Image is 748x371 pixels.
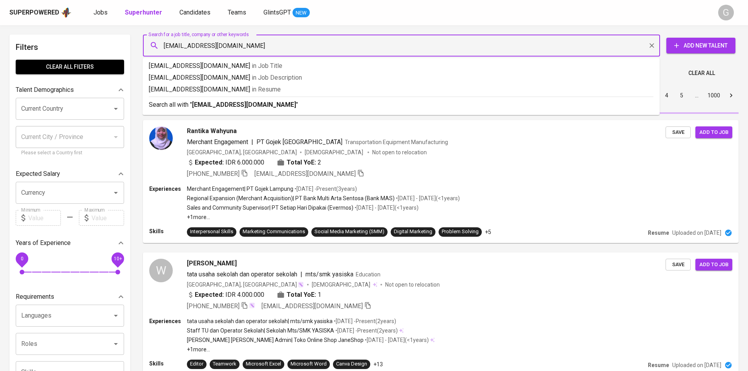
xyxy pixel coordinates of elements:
[125,8,164,18] a: Superhunter
[187,213,460,221] p: +1 more ...
[648,361,669,369] p: Resume
[228,9,246,16] span: Teams
[300,270,302,279] span: |
[395,194,460,202] p: • [DATE] - [DATE] ( <1 years )
[291,360,327,368] div: Microsoft Word
[298,281,304,288] img: magic_wand.svg
[61,7,71,18] img: app logo
[16,82,124,98] div: Talent Demographics
[600,89,739,102] nav: pagination navigation
[149,227,187,235] p: Skills
[16,169,60,179] p: Expected Salary
[21,149,119,157] p: Please select a Country first
[149,85,653,94] p: [EMAIL_ADDRESS][DOMAIN_NAME]
[143,120,739,243] a: Rantika WahyunaMerchant Engagement|PT Gojek [GEOGRAPHIC_DATA]Transportation Equipment Manufacturi...
[187,158,264,167] div: IDR 6.000.000
[195,158,224,167] b: Expected:
[187,302,240,310] span: [PHONE_NUMBER]
[187,185,293,193] p: Merchant Engagement | PT Gojek Lampung
[293,185,357,193] p: • [DATE] - Present ( 3 years )
[113,256,122,261] span: 10+
[334,327,398,334] p: • [DATE] - Present ( 2 years )
[246,360,281,368] div: Microsoft Excel
[669,128,687,137] span: Save
[385,281,440,289] p: Not open to relocation
[187,345,435,353] p: +1 more ...
[9,7,71,18] a: Superpoweredapp logo
[22,62,118,72] span: Clear All filters
[187,270,297,278] span: tata usaha sekolah dan operator sekolah
[256,138,342,146] span: PT Gojek [GEOGRAPHIC_DATA]
[16,292,54,302] p: Requirements
[318,158,321,167] span: 2
[125,9,162,16] b: Superhunter
[648,229,669,237] p: Resume
[669,260,687,269] span: Save
[660,89,673,102] button: Go to page 4
[16,235,124,251] div: Years of Experience
[179,8,212,18] a: Candidates
[312,281,371,289] span: [DEMOGRAPHIC_DATA]
[305,270,353,278] span: mts/smk yasiska
[149,73,653,82] p: [EMAIL_ADDRESS][DOMAIN_NAME]
[149,259,173,282] div: W
[666,38,735,53] button: Add New Talent
[725,89,737,102] button: Go to next page
[356,271,380,278] span: Education
[149,61,653,71] p: [EMAIL_ADDRESS][DOMAIN_NAME]
[110,310,121,321] button: Open
[672,229,721,237] p: Uploaded on [DATE]
[372,148,427,156] p: Not open to relocation
[688,68,715,78] span: Clear All
[287,158,316,167] b: Total YoE:
[187,148,297,156] div: [GEOGRAPHIC_DATA], [GEOGRAPHIC_DATA]
[187,259,237,268] span: [PERSON_NAME]
[110,187,121,198] button: Open
[187,281,304,289] div: [GEOGRAPHIC_DATA], [GEOGRAPHIC_DATA]
[187,126,237,136] span: Rantika Wahyuna
[666,126,691,139] button: Save
[93,9,108,16] span: Jobs
[149,100,653,110] p: Search all with " "
[345,139,448,145] span: Transportation Equipment Manufacturing
[254,170,356,177] span: [EMAIL_ADDRESS][DOMAIN_NAME]
[187,204,353,212] p: Sales and Community Supervisor | PT Setiap Hari Dipakai (Evermos)
[149,317,187,325] p: Experiences
[249,302,255,309] img: magic_wand.svg
[16,166,124,182] div: Expected Salary
[690,91,703,99] div: …
[263,8,310,18] a: GlintsGPT NEW
[190,228,233,236] div: Interpersonal Skills
[252,86,281,93] span: in Resume
[252,62,282,69] span: in Job Title
[333,317,396,325] p: • [DATE] - Present ( 2 years )
[187,327,334,334] p: Staff TU dan Operator Sekolah | Sekolah Mts/SMK YASISKA
[190,360,203,368] div: Editor
[213,360,236,368] div: Teamwork
[187,170,240,177] span: [PHONE_NUMBER]
[705,89,722,102] button: Go to page 1000
[394,228,432,236] div: Digital Marketing
[315,228,384,236] div: Social Media Marketing (SMM)
[93,8,109,18] a: Jobs
[251,137,253,147] span: |
[373,360,383,368] p: +13
[263,9,291,16] span: GlintsGPT
[91,210,124,226] input: Value
[685,66,718,80] button: Clear All
[699,128,728,137] span: Add to job
[675,89,688,102] button: Go to page 5
[695,259,732,271] button: Add to job
[243,228,305,236] div: Marketing Communications
[110,338,121,349] button: Open
[20,256,23,261] span: 0
[9,8,59,17] div: Superpowered
[149,185,187,193] p: Experiences
[718,5,734,20] div: G
[293,9,310,17] span: NEW
[110,103,121,114] button: Open
[646,40,657,51] button: Clear
[187,138,248,146] span: Merchant Engagement
[485,228,491,236] p: +5
[187,336,364,344] p: [PERSON_NAME] [PERSON_NAME] Admin | Toko Online Shop JaneShop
